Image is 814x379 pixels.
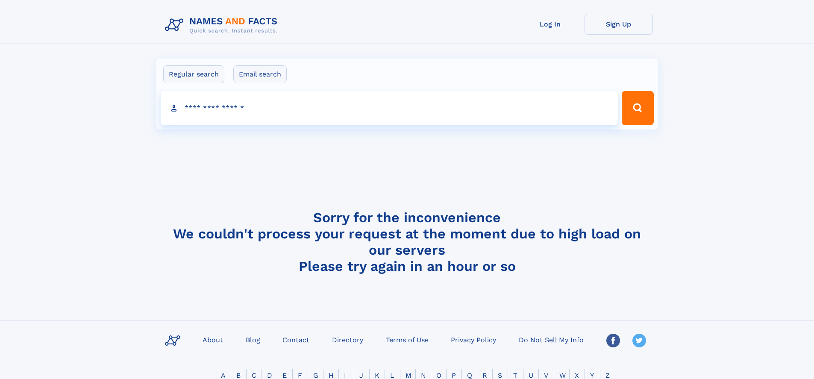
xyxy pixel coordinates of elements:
h4: Sorry for the inconvenience We couldn't process your request at the moment due to high load on ou... [162,209,653,274]
a: About [199,333,226,346]
a: Sign Up [585,14,653,35]
a: Log In [516,14,585,35]
a: Terms of Use [382,333,432,346]
a: Directory [329,333,367,346]
label: Email search [233,65,287,83]
a: Blog [242,333,264,346]
img: Logo Names and Facts [162,14,285,37]
a: Contact [279,333,313,346]
a: Privacy Policy [447,333,500,346]
img: Twitter [632,334,646,347]
input: search input [161,91,618,125]
a: Do Not Sell My Info [515,333,587,346]
label: Regular search [163,65,224,83]
img: Facebook [606,334,620,347]
button: Search Button [622,91,653,125]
